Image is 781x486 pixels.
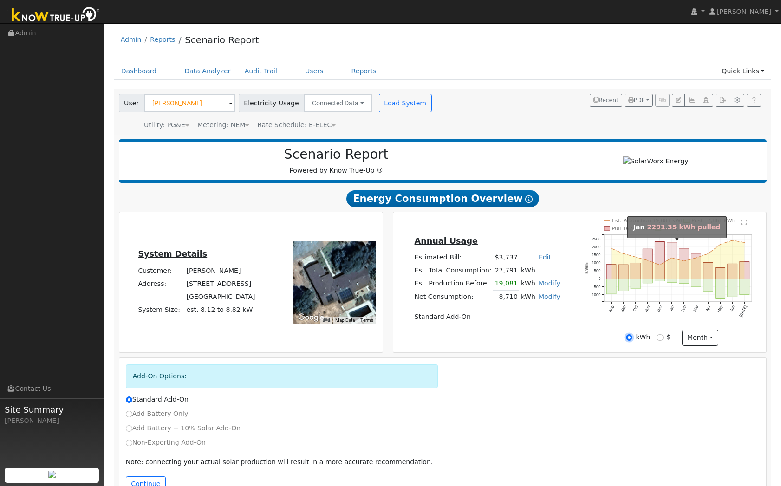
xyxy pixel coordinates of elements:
[185,34,259,45] a: Scenario Report
[121,36,142,43] a: Admin
[739,305,748,318] text: [DATE]
[144,120,189,130] div: Utility: PG&E
[519,264,562,277] td: kWh
[703,279,713,291] rect: onclick=""
[413,277,493,291] td: Est. Production Before:
[715,63,771,80] a: Quick Links
[716,268,725,279] rect: onclick=""
[413,290,493,304] td: Net Consumption:
[696,257,697,259] circle: onclick=""
[185,264,257,277] td: [PERSON_NAME]
[643,249,653,279] rect: onclick=""
[413,310,562,323] td: Standard Add-On
[592,253,601,257] text: 1500
[585,262,590,274] text: kWh
[591,292,601,297] text: -1000
[644,304,651,312] text: Nov
[185,277,257,290] td: [STREET_ADDRESS]
[126,458,433,466] span: : connecting your actual solar production will result in a more accurate recommendation.
[647,223,720,231] span: 2291.35 kWh pulled
[594,268,601,273] text: 500
[126,438,206,447] label: Non-Exporting Add-On
[728,264,737,279] rect: onclick=""
[628,97,645,104] span: PDF
[744,242,745,243] circle: onclick=""
[730,94,744,107] button: Settings
[691,279,701,287] rect: onclick=""
[732,240,733,241] circle: onclick=""
[413,264,493,277] td: Est. Total Consumption:
[126,423,241,433] label: Add Battery + 10% Solar Add-On
[668,305,675,312] text: Jan
[691,253,701,279] rect: onclick=""
[137,264,185,277] td: Customer:
[667,279,677,282] rect: onclick=""
[296,311,326,324] a: Open this area in Google Maps (opens a new window)
[647,259,648,261] circle: onclick=""
[7,5,104,26] img: Know True-Up
[740,261,749,279] rect: onclick=""
[633,223,645,231] strong: Jan
[119,94,144,112] span: User
[5,403,99,416] span: Site Summary
[187,306,253,313] span: est. 8.12 to 8.82 kW
[672,94,685,107] button: Edit User
[729,305,736,312] text: Jun
[126,395,189,404] label: Standard Add-On
[238,63,284,80] a: Audit Trail
[323,317,329,324] button: Keyboard shortcuts
[126,458,141,466] u: Note
[126,440,132,446] input: Non-Exporting Add-On
[747,94,761,107] a: Help Link
[626,334,632,341] input: kWh
[48,471,56,478] img: retrieve
[519,290,537,304] td: kWh
[655,242,665,279] rect: onclick=""
[144,94,235,112] input: Select a User
[413,251,493,264] td: Estimated Bill:
[345,63,384,80] a: Reports
[415,236,478,246] u: Annual Usage
[493,264,519,277] td: 27,791
[137,304,185,317] td: System Size:
[257,121,336,129] span: Alias: H2ETOUDN
[5,416,99,426] div: [PERSON_NAME]
[683,260,685,262] circle: onclick=""
[126,364,438,388] div: Add-On Options:
[335,317,355,324] button: Map Data
[625,94,653,107] button: PDF
[659,264,661,266] circle: onclick=""
[682,330,719,346] button: month
[612,218,684,224] text: Est. Production 19,081 kWh
[138,249,207,259] u: System Details
[679,248,689,279] rect: onclick=""
[124,147,549,175] div: Powered by Know True-Up ®
[150,36,175,43] a: Reports
[114,63,164,80] a: Dashboard
[525,195,533,203] i: Show Help
[239,94,304,112] span: Electricity Usage
[539,293,560,300] a: Modify
[177,63,238,80] a: Data Analyzer
[606,265,616,279] rect: onclick=""
[379,94,432,112] button: Load System
[611,247,612,249] circle: onclick=""
[631,263,641,279] rect: onclick=""
[692,218,736,224] text: Push -7,861 kWh
[197,120,249,130] div: Metering: NEM
[128,147,544,162] h2: Scenario Report
[618,265,628,279] rect: onclick=""
[699,94,713,107] button: Login As
[692,305,699,312] text: Mar
[703,263,713,279] rect: onclick=""
[593,285,601,289] text: -500
[656,305,663,313] text: Dec
[185,290,257,303] td: [GEOGRAPHIC_DATA]
[680,305,687,313] text: Feb
[126,411,132,417] input: Add Battery Only
[671,257,673,259] circle: onclick=""
[623,156,689,166] img: SolarWorx Energy
[636,332,650,342] label: kWh
[304,94,372,112] button: Connected Data
[137,277,185,290] td: Address:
